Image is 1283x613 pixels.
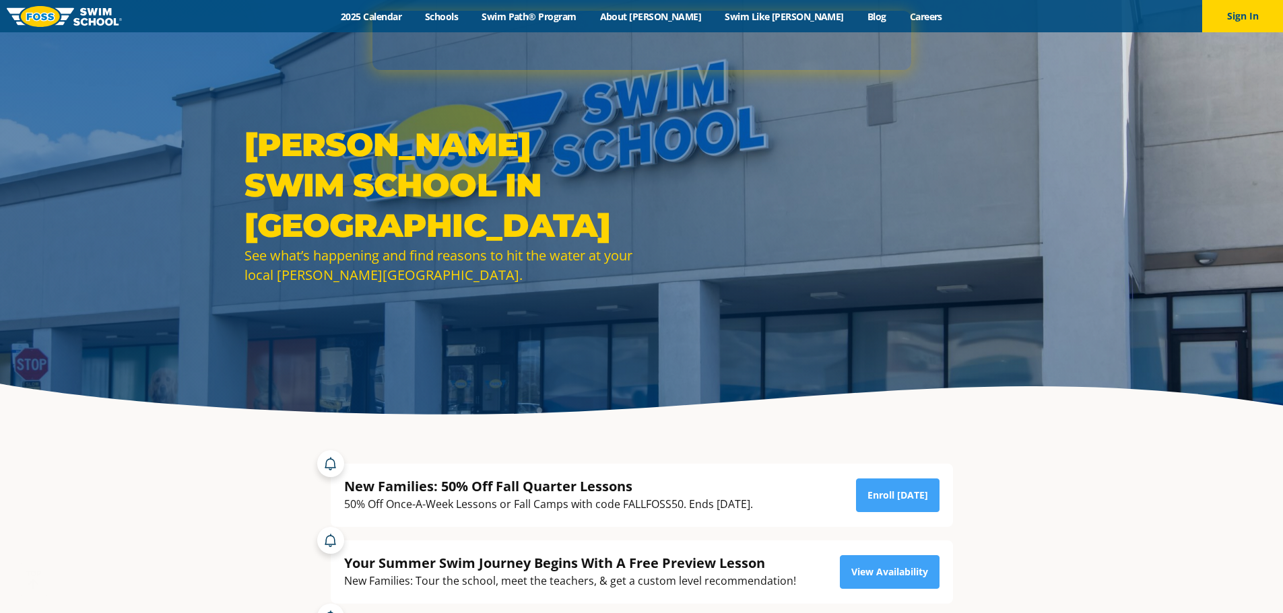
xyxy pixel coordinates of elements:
[244,124,635,246] h1: [PERSON_NAME] Swim School in [GEOGRAPHIC_DATA]
[856,478,940,512] a: Enroll [DATE]
[344,554,796,572] div: Your Summer Swim Journey Begins With A Free Preview Lesson
[713,10,856,23] a: Swim Like [PERSON_NAME]
[898,10,954,23] a: Careers
[588,10,713,23] a: About [PERSON_NAME]
[1237,567,1270,600] iframe: Intercom live chat
[855,10,898,23] a: Blog
[7,6,122,27] img: FOSS Swim School Logo
[470,10,588,23] a: Swim Path® Program
[344,495,753,513] div: 50% Off Once-A-Week Lessons or Fall Camps with code FALLFOSS50. Ends [DATE].
[840,555,940,589] a: View Availability
[329,10,414,23] a: 2025 Calendar
[344,477,753,495] div: New Families: 50% Off Fall Quarter Lessons
[372,11,911,70] iframe: Intercom live chat banner
[26,569,42,590] div: TOP
[244,246,635,285] div: See what’s happening and find reasons to hit the water at your local [PERSON_NAME][GEOGRAPHIC_DATA].
[414,10,470,23] a: Schools
[344,572,796,590] div: New Families: Tour the school, meet the teachers, & get a custom level recommendation!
